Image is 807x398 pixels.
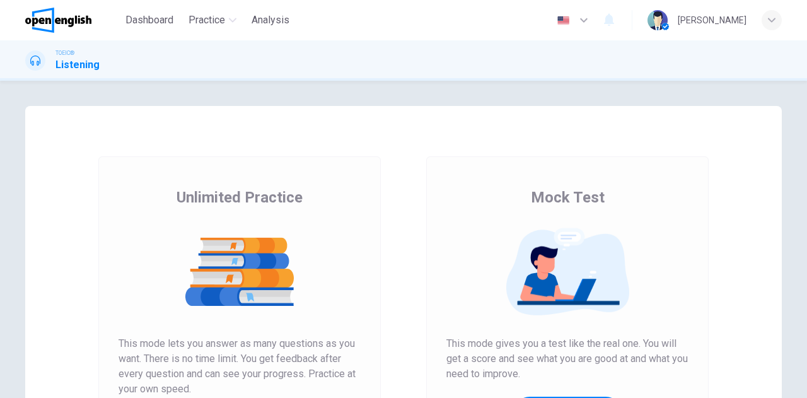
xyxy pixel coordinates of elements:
span: Dashboard [125,13,173,28]
span: TOEIC® [55,49,74,57]
img: en [555,16,571,25]
span: Unlimited Practice [177,187,303,208]
span: This mode gives you a test like the real one. You will get a score and see what you are good at a... [446,336,688,382]
span: Practice [189,13,225,28]
img: OpenEnglish logo [25,8,91,33]
button: Analysis [247,9,294,32]
button: Practice [183,9,241,32]
span: Analysis [252,13,289,28]
h1: Listening [55,57,100,73]
span: Mock Test [531,187,605,208]
div: [PERSON_NAME] [678,13,746,28]
span: This mode lets you answer as many questions as you want. There is no time limit. You get feedback... [119,336,361,397]
button: Dashboard [120,9,178,32]
img: Profile picture [647,10,668,30]
a: OpenEnglish logo [25,8,120,33]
